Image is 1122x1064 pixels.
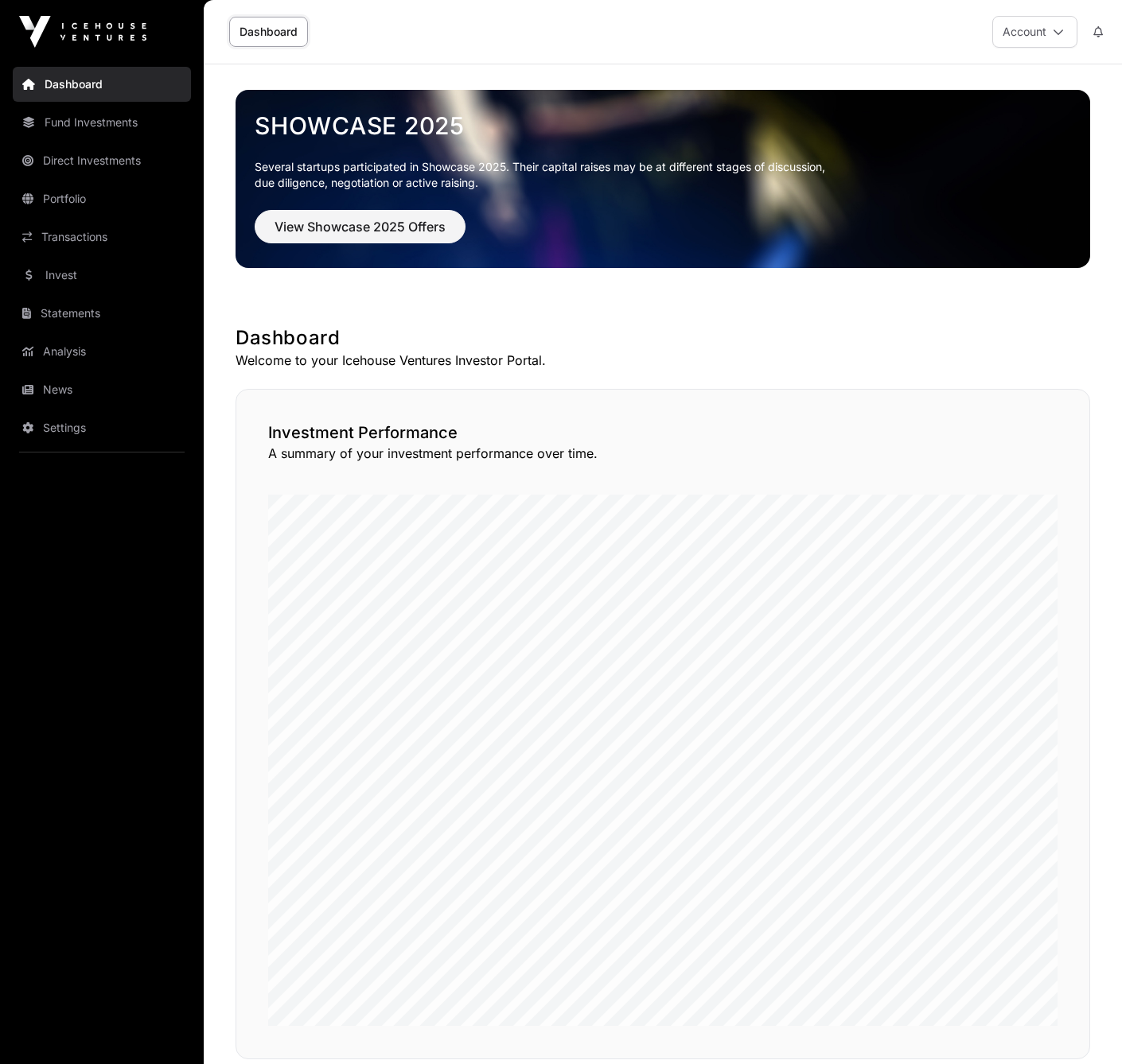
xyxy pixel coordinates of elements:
p: A summary of your investment performance over time. [268,444,1058,463]
p: Several startups participated in Showcase 2025. Their capital raises may be at different stages o... [255,159,1071,191]
button: View Showcase 2025 Offers [255,210,466,243]
a: Portfolio [13,181,191,216]
h2: Investment Performance [268,421,1058,444]
h1: Dashboard [236,325,1090,351]
p: Welcome to your Icehouse Ventures Investor Portal. [236,351,1090,370]
a: Fund Investments [13,105,191,140]
button: Account [992,16,1077,48]
a: View Showcase 2025 Offers [255,226,466,242]
img: Showcase 2025 [236,90,1090,268]
a: Dashboard [229,17,308,47]
a: Statements [13,296,191,331]
a: Analysis [13,334,191,369]
a: Settings [13,410,191,445]
a: Direct Investments [13,143,191,178]
a: Showcase 2025 [255,111,1071,140]
a: Transactions [13,219,191,254]
a: Dashboard [13,67,191,102]
span: View Showcase 2025 Offers [275,217,446,236]
a: News [13,372,191,407]
a: Invest [13,258,191,293]
img: Icehouse Ventures Logo [19,16,146,48]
